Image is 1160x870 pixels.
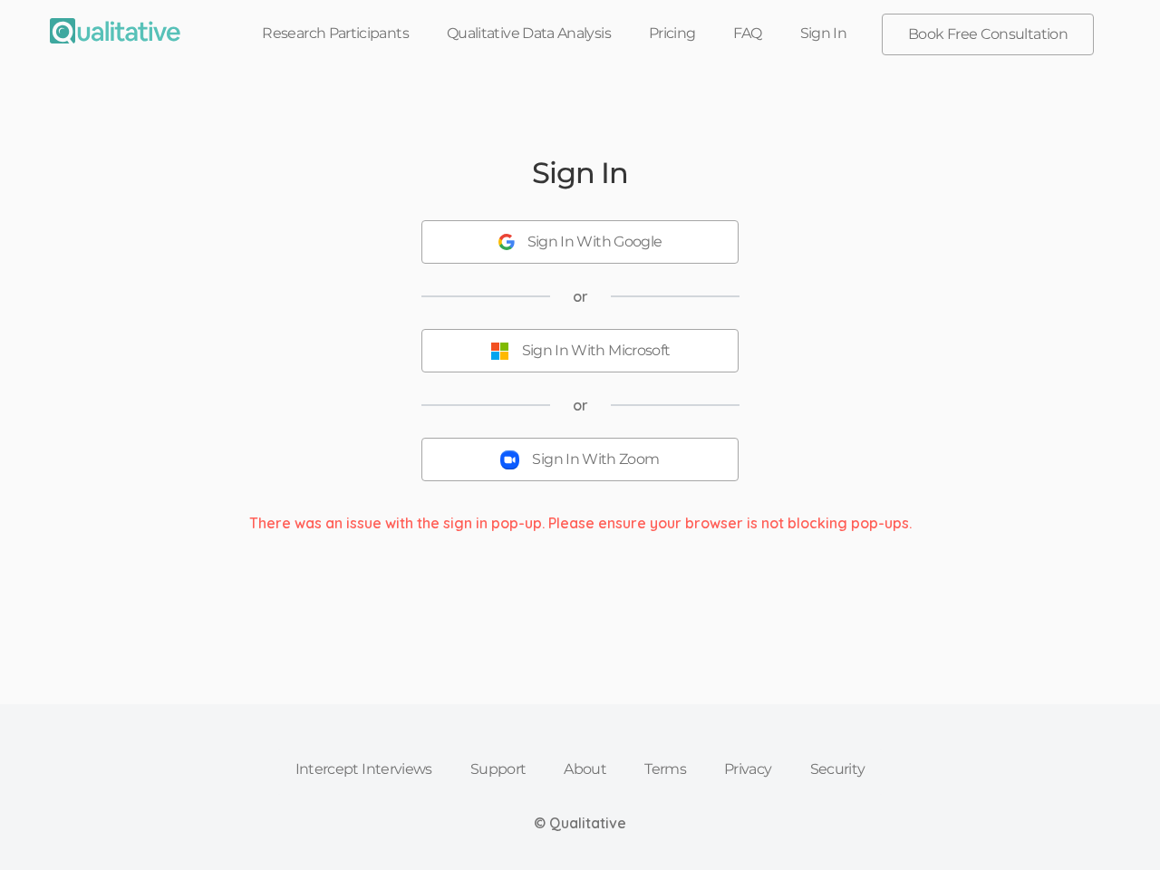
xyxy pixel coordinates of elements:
img: Qualitative [50,18,180,43]
a: Security [791,749,884,789]
a: Intercept Interviews [276,749,451,789]
a: Pricing [630,14,715,53]
a: Support [451,749,546,789]
div: Sign In With Microsoft [522,341,671,362]
button: Sign In With Zoom [421,438,739,481]
a: About [545,749,625,789]
a: Qualitative Data Analysis [428,14,630,53]
a: Book Free Consultation [883,14,1093,54]
div: There was an issue with the sign in pop-up. Please ensure your browser is not blocking pop-ups. [236,513,925,534]
img: Sign In With Zoom [500,450,519,469]
iframe: Chat Widget [1069,783,1160,870]
div: Sign In With Google [527,232,662,253]
a: Terms [625,749,705,789]
img: Sign In With Google [498,234,515,250]
a: Research Participants [243,14,428,53]
a: Privacy [705,749,791,789]
span: or [573,395,588,416]
div: Sign In With Zoom [532,449,659,470]
h2: Sign In [532,157,627,188]
img: Sign In With Microsoft [490,342,509,361]
span: or [573,286,588,307]
button: Sign In With Microsoft [421,329,739,372]
a: Sign In [781,14,866,53]
div: © Qualitative [534,813,626,834]
button: Sign In With Google [421,220,739,264]
a: FAQ [714,14,780,53]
